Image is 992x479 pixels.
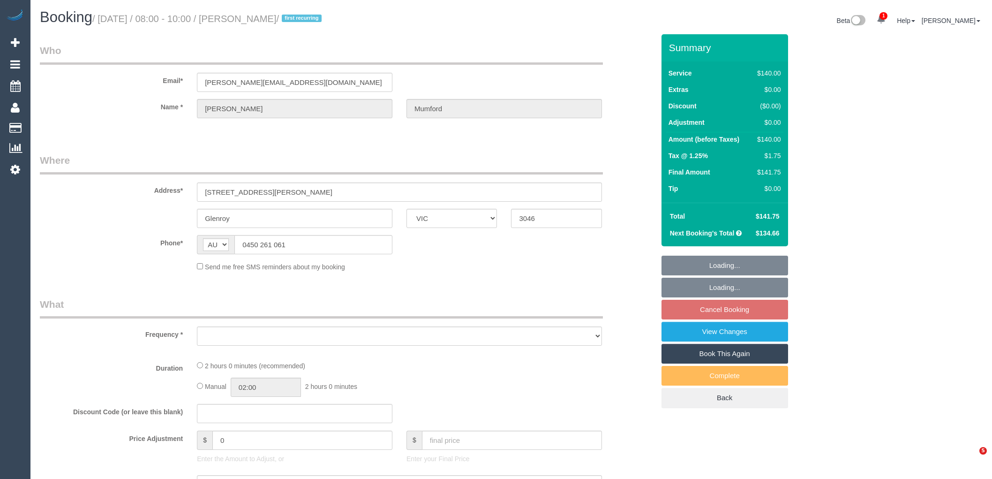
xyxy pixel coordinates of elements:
input: final price [422,431,602,450]
label: Price Adjustment [33,431,190,443]
label: Frequency * [33,327,190,339]
a: Back [661,388,788,408]
label: Tip [669,184,678,193]
iframe: Intercom live chat [960,447,983,470]
label: Discount Code (or leave this blank) [33,404,190,417]
img: Automaid Logo [6,9,24,23]
a: [PERSON_NAME] [922,17,980,24]
input: Last Name* [406,99,602,118]
label: Adjustment [669,118,705,127]
span: / [277,14,325,24]
label: Tax @ 1.25% [669,151,708,160]
label: Discount [669,101,697,111]
label: Final Amount [669,167,710,177]
div: $140.00 [753,135,781,144]
label: Service [669,68,692,78]
span: 2 hours 0 minutes [305,383,357,390]
span: $134.66 [756,229,780,237]
span: 1 [879,12,887,20]
a: 1 [872,9,890,30]
span: $ [406,431,422,450]
legend: Where [40,153,603,175]
span: 5 [979,447,987,455]
label: Name * [33,99,190,112]
span: first recurring [282,15,322,22]
label: Email* [33,73,190,85]
label: Extras [669,85,689,94]
small: / [DATE] / 08:00 - 10:00 / [PERSON_NAME] [92,14,324,24]
label: Address* [33,182,190,195]
strong: Total [670,213,685,220]
div: $0.00 [753,85,781,94]
div: $0.00 [753,184,781,193]
span: $141.75 [756,213,780,220]
div: $140.00 [753,68,781,78]
input: Post Code* [511,209,601,228]
input: First Name* [197,99,392,118]
span: 2 hours 0 minutes (recommended) [205,362,305,370]
a: Book This Again [661,344,788,364]
span: Booking [40,9,92,25]
p: Enter the Amount to Adjust, or [197,454,392,464]
input: Email* [197,73,392,92]
p: Enter your Final Price [406,454,602,464]
label: Phone* [33,235,190,248]
label: Amount (before Taxes) [669,135,739,144]
span: Send me free SMS reminders about my booking [205,263,345,271]
strong: Next Booking's Total [670,229,735,237]
a: Help [897,17,915,24]
label: Duration [33,360,190,373]
div: $0.00 [753,118,781,127]
a: Beta [837,17,866,24]
span: Manual [205,383,226,390]
input: Suburb* [197,209,392,228]
img: New interface [850,15,865,27]
div: $1.75 [753,151,781,160]
div: $141.75 [753,167,781,177]
a: View Changes [661,322,788,342]
span: $ [197,431,212,450]
input: Phone* [234,235,392,254]
h3: Summary [669,42,783,53]
legend: What [40,297,603,319]
legend: Who [40,44,603,65]
div: ($0.00) [753,101,781,111]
